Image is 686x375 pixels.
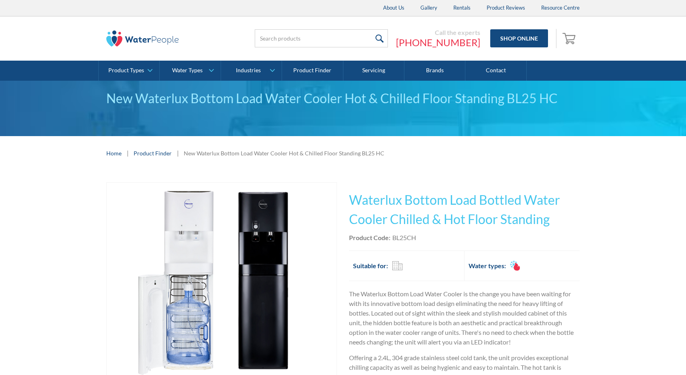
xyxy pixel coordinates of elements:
input: Search products [255,29,388,47]
a: Product Finder [134,149,172,157]
a: Brands [404,61,465,81]
div: | [176,148,180,158]
img: The Water People [106,31,179,47]
a: Product Types [99,61,159,81]
div: BL25CH [392,233,416,243]
a: Industries [221,61,282,81]
div: Product Types [108,67,144,74]
a: Shop Online [490,29,548,47]
a: Water Types [160,61,220,81]
div: Water Types [172,67,203,74]
a: Servicing [343,61,404,81]
div: New Waterlux Bottom Load Water Cooler Hot & Chilled Floor Standing BL25 HC [184,149,384,157]
p: The Waterlux Bottom Load Water Cooler is the change you have been waiting for with its innovative... [349,289,580,347]
div: Industries [236,67,261,74]
a: [PHONE_NUMBER] [396,37,480,49]
a: Product Finder [282,61,343,81]
h2: Suitable for: [353,261,388,271]
a: Home [106,149,122,157]
div: | [126,148,130,158]
strong: Product Code: [349,234,390,241]
h2: Water types: [469,261,506,271]
h1: Waterlux Bottom Load Bottled Water Cooler Chilled & Hot Floor Standing [349,190,580,229]
img: shopping cart [562,32,578,45]
a: Open cart [560,29,580,48]
div: New Waterlux Bottom Load Water Cooler Hot & Chilled Floor Standing BL25 HC [106,89,580,108]
a: Contact [465,61,526,81]
div: Call the experts [396,29,480,37]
